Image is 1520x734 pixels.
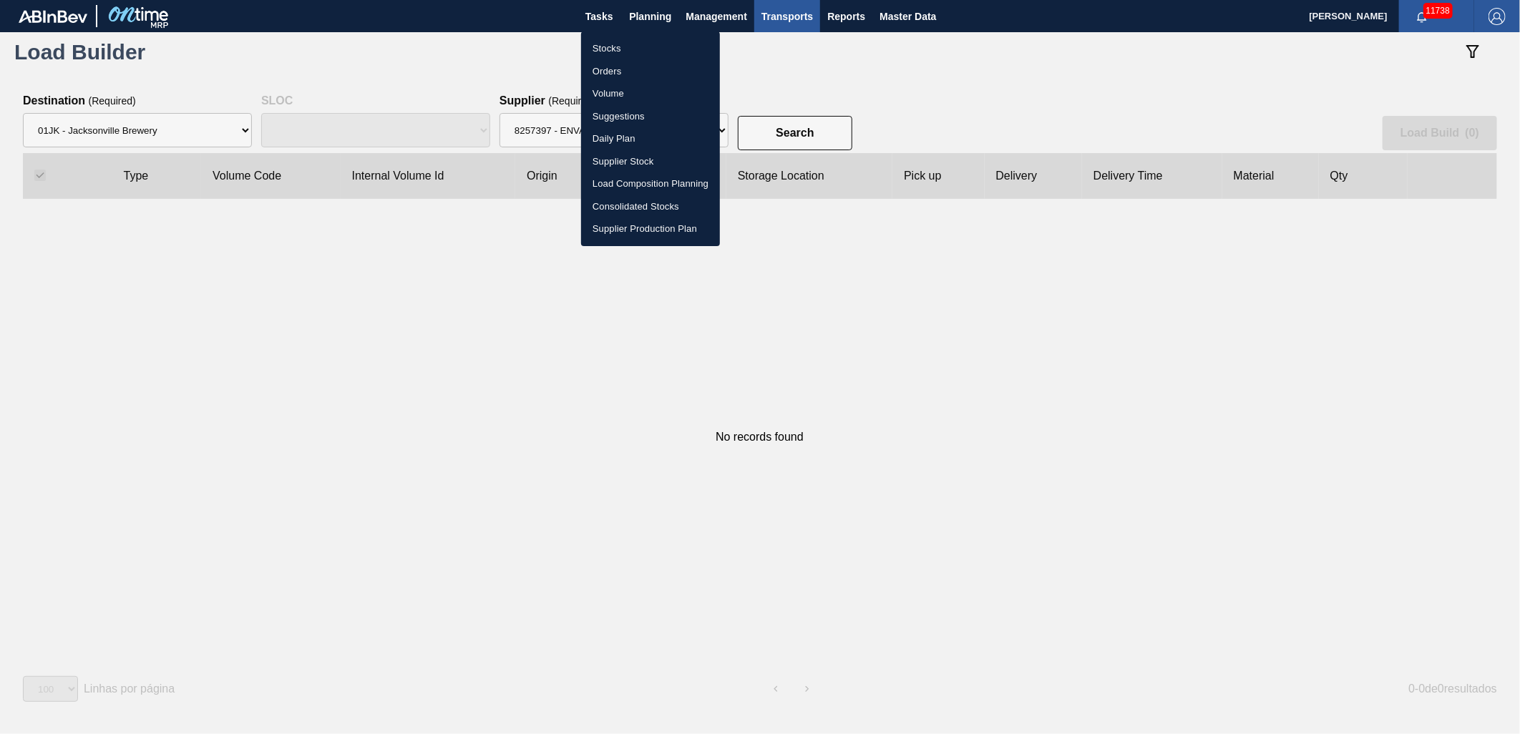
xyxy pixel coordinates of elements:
a: Load Composition Planning [581,172,720,195]
a: Daily Plan [581,127,720,150]
a: Volume [581,82,720,105]
a: Stocks [581,37,720,60]
a: Suggestions [581,105,720,128]
a: Orders [581,60,720,83]
a: Consolidated Stocks [581,195,720,218]
a: Supplier Stock [581,150,720,173]
a: Supplier Production Plan [581,217,720,240]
